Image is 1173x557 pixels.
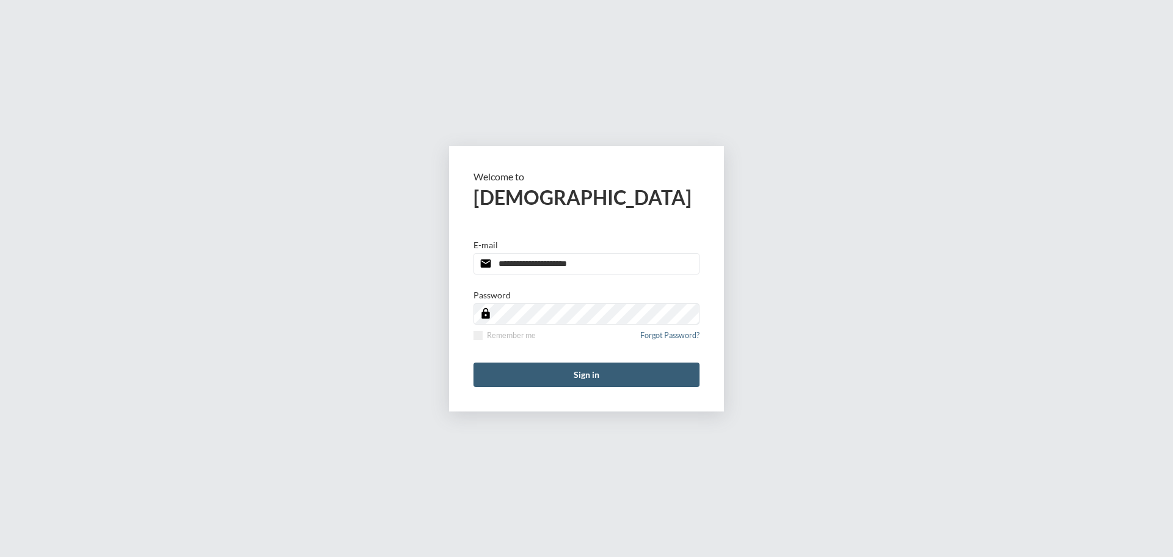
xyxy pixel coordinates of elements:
h2: [DEMOGRAPHIC_DATA] [473,185,700,209]
a: Forgot Password? [640,331,700,347]
p: E-mail [473,240,498,250]
label: Remember me [473,331,536,340]
p: Welcome to [473,171,700,182]
p: Password [473,290,511,300]
button: Sign in [473,363,700,387]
